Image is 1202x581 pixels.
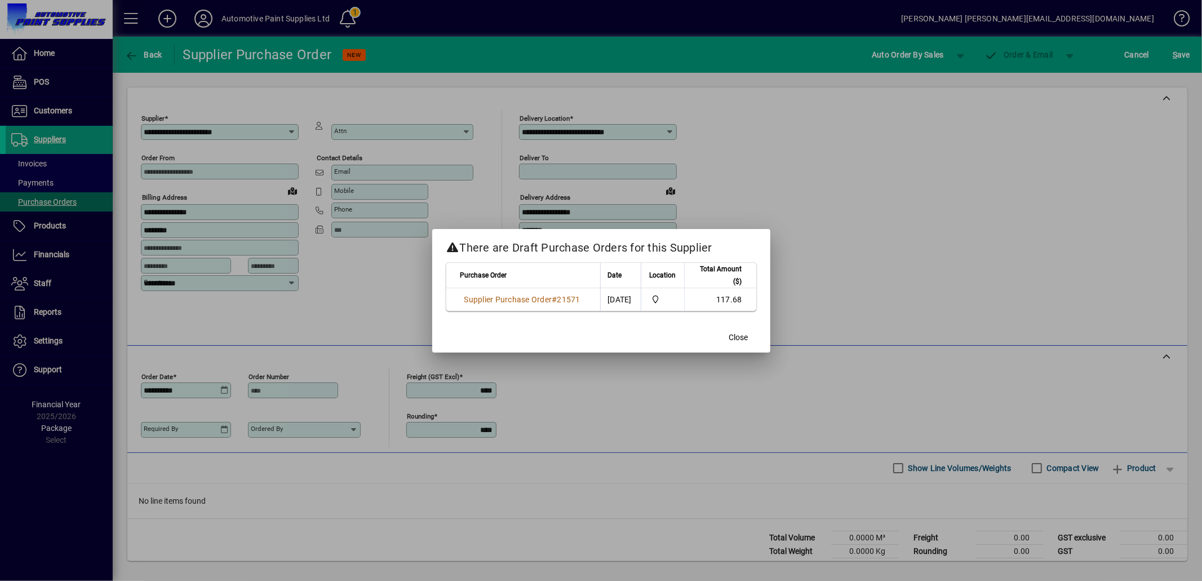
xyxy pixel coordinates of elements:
span: Purchase Order [460,269,507,281]
span: Total Amount ($) [691,263,742,288]
a: Supplier Purchase Order#21571 [460,293,584,306]
td: 117.68 [684,288,756,311]
td: [DATE] [600,288,641,311]
span: Date [607,269,622,281]
span: Location [649,269,676,281]
h2: There are Draft Purchase Orders for this Supplier [432,229,770,262]
span: Close [729,332,748,344]
span: # [552,295,557,304]
span: Automotive Paint Supplies Ltd [648,293,677,306]
button: Close [721,328,757,348]
span: Supplier Purchase Order [464,295,552,304]
span: 21571 [557,295,580,304]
